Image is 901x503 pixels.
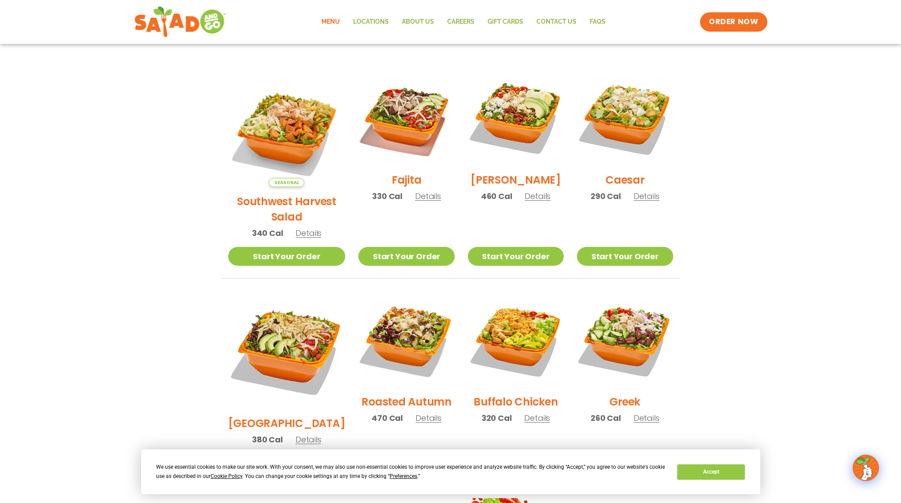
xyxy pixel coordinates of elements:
a: GIFT CARDS [481,12,530,32]
img: Product photo for Southwest Harvest Salad [228,70,346,187]
span: Details [634,413,660,423]
span: ORDER NOW [709,17,758,27]
span: 330 Cal [372,190,402,202]
img: Product photo for Greek Salad [577,292,673,387]
span: 380 Cal [252,434,283,445]
a: Careers [441,12,481,32]
a: Start Your Order [577,247,673,266]
h2: Caesar [606,172,645,188]
a: FAQs [583,12,612,32]
img: Product photo for Caesar Salad [577,70,673,166]
div: We use essential cookies to make our site work. With your consent, we may also use non-essential ... [156,463,667,481]
h2: [GEOGRAPHIC_DATA] [228,416,346,431]
span: Details [415,191,441,202]
span: Details [295,228,321,239]
span: Details [416,413,441,423]
span: 320 Cal [482,412,512,424]
a: Menu [315,12,347,32]
h2: Fajita [392,172,422,188]
h2: Roasted Autumn [361,394,452,409]
span: 340 Cal [252,227,283,239]
span: Cookie Policy [211,473,242,479]
div: Cookie Consent Prompt [141,449,760,494]
img: wpChatIcon [854,456,878,480]
a: Start Your Order [228,247,346,266]
span: Preferences [390,473,417,479]
h2: [PERSON_NAME] [471,172,561,188]
img: Product photo for BBQ Ranch Salad [228,292,346,409]
span: 260 Cal [591,412,621,424]
button: Accept [677,464,745,480]
nav: Menu [315,12,612,32]
span: Details [634,191,660,202]
a: Start Your Order [468,247,564,266]
img: Product photo for Buffalo Chicken Salad [468,292,564,387]
img: Product photo for Roasted Autumn Salad [358,292,454,387]
span: Details [524,413,550,423]
img: new-SAG-logo-768×292 [134,4,227,40]
span: 470 Cal [372,412,403,424]
span: Seasonal [269,178,304,187]
span: Details [295,434,321,445]
span: 290 Cal [591,190,621,202]
h2: Southwest Harvest Salad [228,194,346,224]
span: 460 Cal [481,190,512,202]
img: Product photo for Cobb Salad [468,70,564,166]
h2: Buffalo Chicken [474,394,558,409]
a: Start Your Order [358,247,454,266]
a: Contact Us [530,12,583,32]
a: Locations [347,12,395,32]
a: ORDER NOW [700,12,767,32]
a: About Us [395,12,441,32]
img: Product photo for Fajita Salad [358,70,454,166]
span: Details [525,191,551,202]
h2: Greek [609,394,640,409]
